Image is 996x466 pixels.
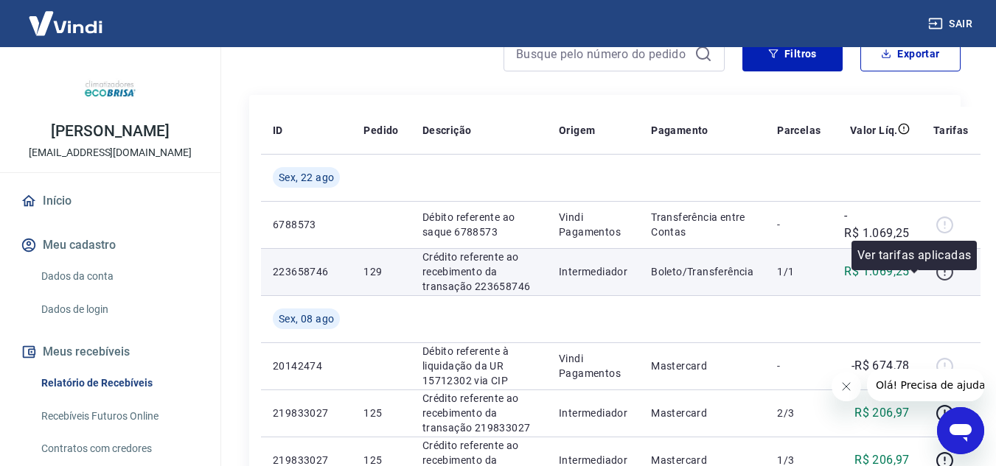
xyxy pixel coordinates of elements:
p: Intermediador [559,264,627,279]
p: Valor Líq. [850,123,898,138]
p: Vindi Pagamentos [559,210,627,239]
a: Dados da conta [35,261,203,292]
p: - [777,359,821,373]
p: Ver tarifas aplicadas [857,247,971,264]
button: Meus recebíveis [18,336,203,368]
p: Débito referente ao saque 6788573 [422,210,535,239]
p: 6788573 [273,217,340,232]
p: R$ 206,97 [854,404,910,422]
a: Recebíveis Futuros Online [35,401,203,431]
p: 1/1 [777,264,821,279]
button: Sair [925,10,978,38]
p: Crédito referente ao recebimento da transação 219833027 [422,391,535,435]
iframe: Mensagem da empresa [867,369,984,401]
p: Parcelas [777,123,821,138]
a: Início [18,185,203,217]
p: Origem [559,123,595,138]
button: Exportar [860,36,961,71]
span: Olá! Precisa de ajuda? [9,10,124,22]
p: Pagamento [651,123,708,138]
iframe: Botão para abrir a janela de mensagens [937,407,984,454]
p: Mastercard [651,359,753,373]
p: [EMAIL_ADDRESS][DOMAIN_NAME] [29,145,192,160]
input: Busque pelo número do pedido [516,43,689,65]
a: Relatório de Recebíveis [35,368,203,398]
p: Descrição [422,123,472,138]
p: 20142474 [273,359,340,373]
p: 219833027 [273,406,340,420]
button: Filtros [742,36,843,71]
p: - [777,217,821,232]
p: 223658746 [273,264,340,279]
iframe: Fechar mensagem [832,372,861,401]
p: Boleto/Transferência [651,264,753,279]
button: Meu cadastro [18,229,203,261]
span: Sex, 22 ago [279,170,334,185]
p: 2/3 [777,406,821,420]
p: 129 [363,264,398,279]
p: Vindi Pagamentos [559,351,627,381]
a: Dados de login [35,294,203,325]
span: Sex, 08 ago [279,311,334,326]
p: Mastercard [651,406,753,420]
p: 125 [363,406,398,420]
p: -R$ 674,78 [852,357,910,375]
p: Débito referente à liquidação da UR 15712302 via CIP [422,344,535,388]
p: [PERSON_NAME] [51,124,169,139]
p: Intermediador [559,406,627,420]
p: Tarifas [933,123,969,138]
p: R$ 1.069,25 [844,263,909,280]
p: Pedido [363,123,398,138]
p: ID [273,123,283,138]
img: Vindi [18,1,114,46]
p: Transferência entre Contas [651,210,753,239]
p: -R$ 1.069,25 [844,207,909,242]
a: Contratos com credores [35,434,203,464]
p: Crédito referente ao recebimento da transação 223658746 [422,250,535,294]
img: 621918f9-b2ee-4463-9b4f-05ef9fd11c15.jpeg [81,59,140,118]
